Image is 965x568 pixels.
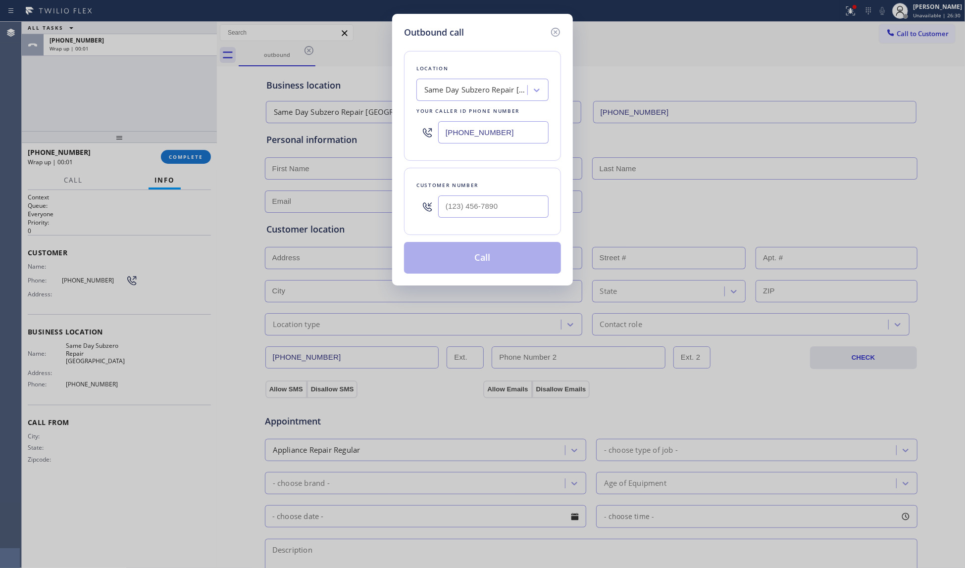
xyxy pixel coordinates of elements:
div: Same Day Subzero Repair [GEOGRAPHIC_DATA] [424,85,528,96]
input: (123) 456-7890 [438,195,549,218]
h5: Outbound call [404,26,464,39]
div: Location [416,63,549,74]
div: Your caller id phone number [416,106,549,116]
button: Call [404,242,561,274]
input: (123) 456-7890 [438,121,549,143]
div: Customer number [416,180,549,190]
